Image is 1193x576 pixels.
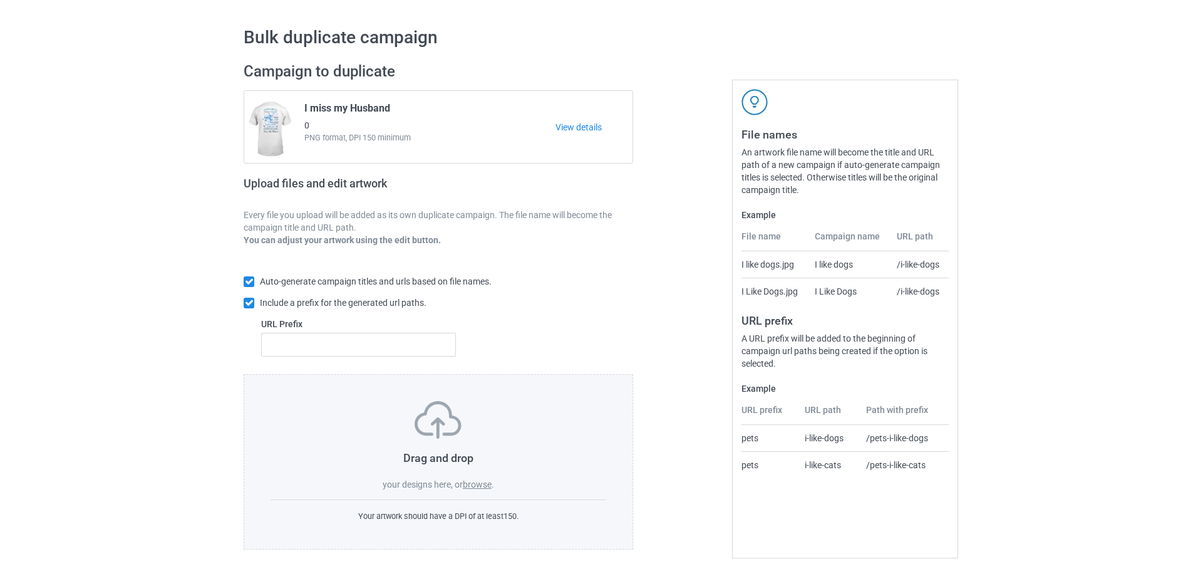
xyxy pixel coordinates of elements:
td: pets [741,425,798,451]
td: i-like-dogs [798,425,860,451]
span: Your artwork should have a DPI of at least 150 . [358,511,519,521]
span: I miss my Husband [304,102,390,119]
td: I like dogs [808,251,891,278]
span: your designs here, or [383,479,463,490]
th: URL path [890,230,949,251]
th: Campaign name [808,230,891,251]
label: Example [741,382,949,395]
div: An artwork file name will become the title and URL path of a new campaign if auto-generate campai... [741,146,949,196]
label: URL Prefix [261,318,456,330]
b: You can adjust your artwork using the edit button. [244,235,441,245]
h3: Drag and drop [271,451,606,465]
span: . [492,479,494,490]
th: Path with prefix [859,404,949,425]
th: File name [741,230,807,251]
span: Auto-generate campaign titles and urls based on file names. [260,276,492,286]
img: svg+xml;base64,PD94bWwgdmVyc2lvbj0iMS4wIiBlbmNvZGluZz0iVVRGLTgiPz4KPHN2ZyB3aWR0aD0iNzVweCIgaGVpZ2... [415,401,462,439]
label: Example [741,209,949,221]
span: PNG format, DPI 150 minimum [304,132,555,144]
h3: URL prefix [741,313,949,328]
td: /pets-i-like-cats [859,451,949,478]
th: URL path [798,404,860,425]
span: Include a prefix for the generated url paths. [260,298,426,308]
td: i-like-cats [798,451,860,478]
td: pets [741,451,798,478]
a: View details [555,121,633,134]
td: I Like Dogs [808,278,891,305]
td: I like dogs.jpg [741,251,807,278]
td: /i-like-dogs [890,251,949,278]
p: Every file you upload will be added as its own duplicate campaign. The file name will become the ... [244,209,633,234]
td: I Like Dogs.jpg [741,278,807,305]
h2: Campaign to duplicate [244,62,633,81]
th: URL prefix [741,404,798,425]
h1: Bulk duplicate campaign [244,26,949,49]
label: browse [463,479,492,490]
h2: Upload files and edit artwork [244,177,477,200]
td: /pets-i-like-dogs [859,425,949,451]
td: /i-like-dogs [890,278,949,305]
div: 0 [296,98,555,157]
h3: File names [741,127,949,142]
div: A URL prefix will be added to the beginning of campaign url paths being created if the option is ... [741,332,949,370]
img: svg+xml;base64,PD94bWwgdmVyc2lvbj0iMS4wIiBlbmNvZGluZz0iVVRGLTgiPz4KPHN2ZyB3aWR0aD0iNDJweCIgaGVpZ2... [741,89,768,115]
